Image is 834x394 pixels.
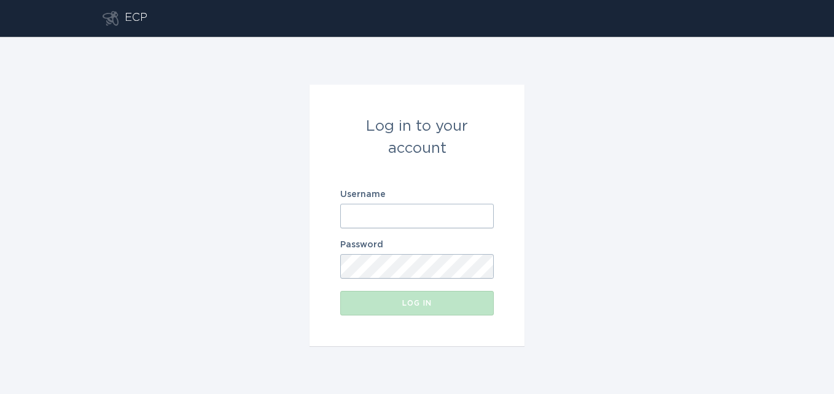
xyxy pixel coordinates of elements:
[103,11,119,26] button: Go to dashboard
[340,190,494,199] label: Username
[340,291,494,315] button: Log in
[340,115,494,160] div: Log in to your account
[125,11,147,26] div: ECP
[346,299,488,307] div: Log in
[340,241,494,249] label: Password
